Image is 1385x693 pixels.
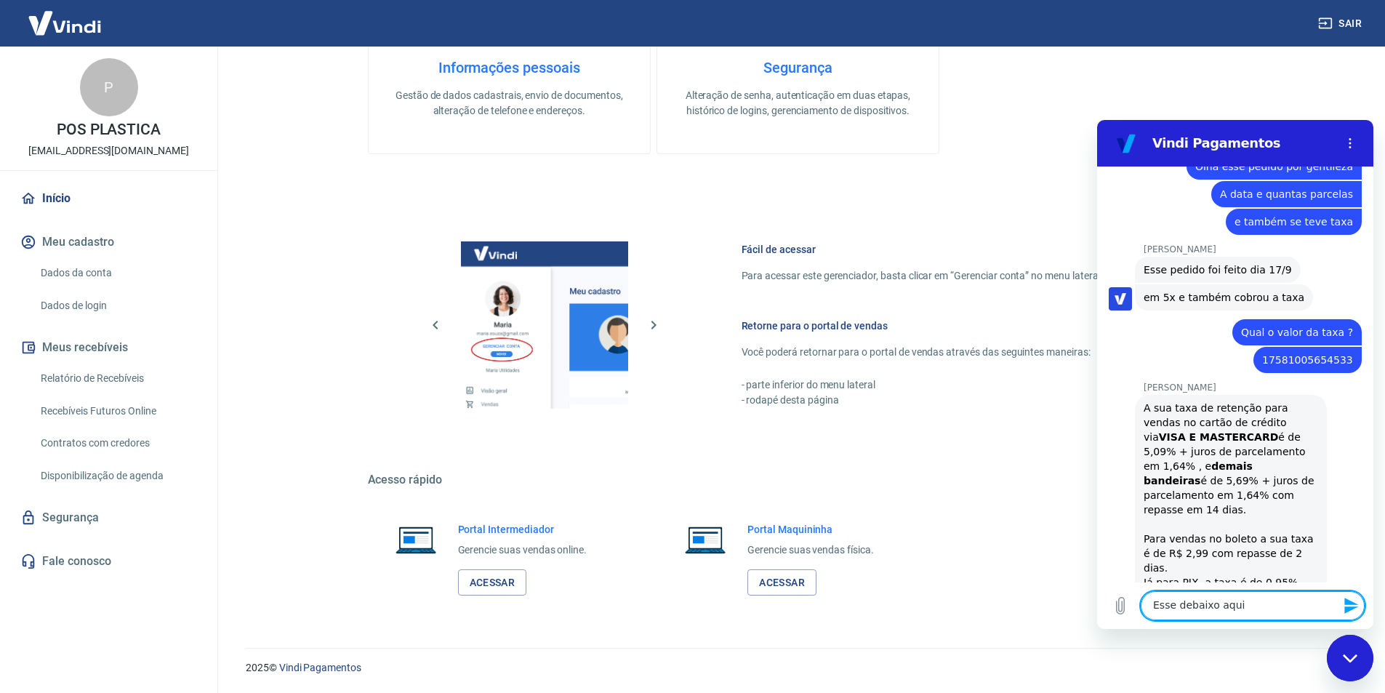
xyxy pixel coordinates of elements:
[385,522,446,557] img: Imagem de um notebook aberto
[17,226,200,258] button: Meu cadastro
[57,122,161,137] p: POS PLASTICA
[17,183,200,215] a: Início
[35,364,200,393] a: Relatório de Recebíveis
[742,242,1194,257] h6: Fácil de acessar
[62,311,182,323] strong: VISA E MASTERCARD
[1315,10,1368,37] button: Sair
[747,569,816,596] a: Acessar
[246,660,1350,676] p: 2025 ©
[458,569,527,596] a: Acessar
[742,268,1194,284] p: Para acessar este gerenciador, basta clicar em “Gerenciar conta” no menu lateral do portal de ven...
[742,393,1194,408] p: - rodapé desta página
[17,1,112,45] img: Vindi
[238,471,268,500] button: Enviar mensagem
[458,542,587,558] p: Gerencie suas vendas online.
[28,143,189,159] p: [EMAIL_ADDRESS][DOMAIN_NAME]
[742,319,1194,333] h6: Retorne para o portal de vendas
[35,461,200,491] a: Disponibilização de agenda
[9,471,38,500] button: Carregar arquivo
[461,241,628,409] img: Imagem da dashboard mostrando o botão de gerenciar conta na sidebar no lado esquerdo
[35,291,200,321] a: Dados de login
[35,396,200,426] a: Recebíveis Futuros Online
[681,88,915,119] p: Alteração de senha, autenticação em duas etapas, histórico de logins, gerenciamento de dispositivos.
[368,473,1229,487] h5: Acesso rápido
[392,59,627,76] h4: Informações pessoais
[681,59,915,76] h4: Segurança
[47,281,221,557] div: A sua taxa de retenção para vendas no cartão de crédito via é de 5,09% + juros de parcelamento em...
[742,345,1194,360] p: Você poderá retornar para o portal de vendas através das seguintes maneiras:
[279,662,361,673] a: Vindi Pagamentos
[458,522,587,537] h6: Portal Intermediador
[80,58,138,116] div: P
[35,258,200,288] a: Dados da conta
[1327,635,1373,681] iframe: Botão para abrir a janela de mensagens, conversa em andamento
[17,545,200,577] a: Fale conosco
[392,88,627,119] p: Gestão de dados cadastrais, envio de documentos, alteração de telefone e endereços.
[675,522,736,557] img: Imagem de um notebook aberto
[747,522,874,537] h6: Portal Maquininha
[17,332,200,364] button: Meus recebíveis
[44,471,268,500] textarea: Esse debaixo aqui
[17,502,200,534] a: Segurança
[1097,120,1373,629] iframe: Janela de mensagens
[747,542,874,558] p: Gerencie suas vendas física.
[35,428,200,458] a: Contratos com credores
[742,377,1194,393] p: - parte inferior do menu lateral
